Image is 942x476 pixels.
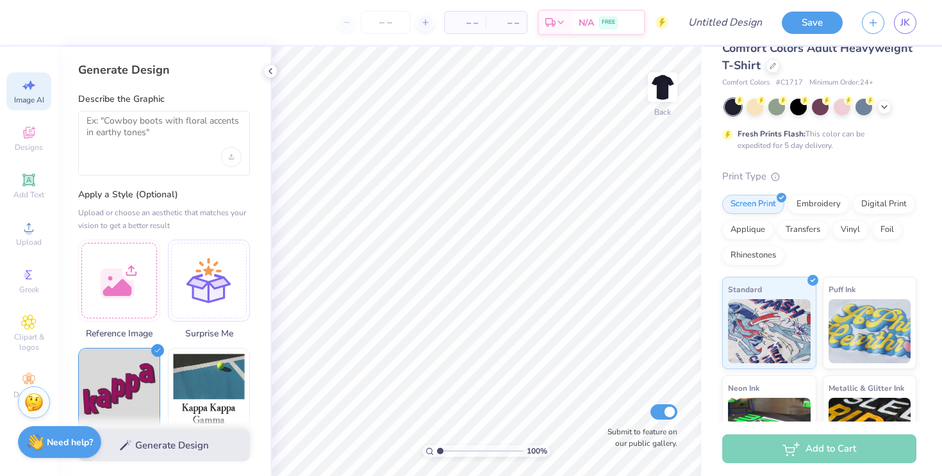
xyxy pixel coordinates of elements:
a: JK [894,12,916,34]
div: Generate Design [78,62,250,78]
label: Submit to feature on our public gallery. [600,426,677,449]
span: Minimum Order: 24 + [809,78,873,88]
div: This color can be expedited for 5 day delivery. [738,128,895,151]
div: Applique [722,220,773,240]
span: # C1717 [776,78,803,88]
span: – – [493,16,519,29]
span: Designs [15,142,43,152]
div: Transfers [777,220,829,240]
div: Screen Print [722,195,784,214]
span: Reference Image [78,327,160,340]
span: Image AI [14,95,44,105]
span: Neon Ink [728,381,759,395]
img: Puff Ink [829,299,911,363]
span: Metallic & Glitter Ink [829,381,904,395]
span: JK [900,15,910,30]
img: Neon Ink [728,398,811,462]
span: Surprise Me [168,327,250,340]
span: Decorate [13,390,44,400]
label: Describe the Graphic [78,93,250,106]
div: Embroidery [788,195,849,214]
span: Add Text [13,190,44,200]
div: Digital Print [853,195,915,214]
img: Back [650,74,675,100]
strong: Need help? [47,436,93,448]
img: Metallic & Glitter Ink [829,398,911,462]
span: Puff Ink [829,283,855,296]
strong: Fresh Prints Flash: [738,129,806,139]
span: N/A [579,16,594,29]
span: Comfort Colors [722,78,770,88]
div: Upload image [221,147,242,167]
span: Upload [16,237,42,247]
img: Photorealistic [169,349,249,429]
div: Upload or choose an aesthetic that matches your vision to get a better result [78,206,250,232]
input: Untitled Design [678,10,772,35]
div: Back [654,106,671,118]
div: Print Type [722,169,916,184]
button: Save [782,12,843,34]
span: FREE [602,18,615,27]
div: Foil [872,220,902,240]
img: Standard [728,299,811,363]
div: Vinyl [832,220,868,240]
input: – – [361,11,411,34]
span: Standard [728,283,762,296]
img: Text-Based [79,349,160,429]
span: 100 % [527,445,547,457]
span: Greek [19,284,39,295]
div: Rhinestones [722,246,784,265]
span: – – [452,16,478,29]
span: Clipart & logos [6,332,51,352]
label: Apply a Style (Optional) [78,188,250,201]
